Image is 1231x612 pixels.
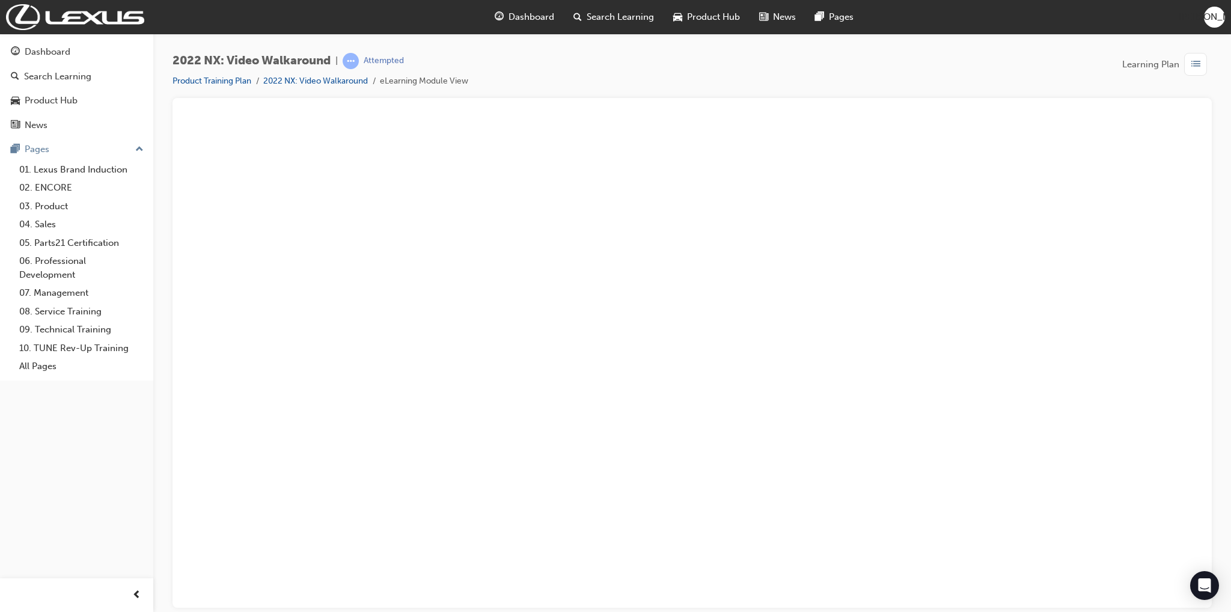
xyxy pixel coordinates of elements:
span: up-icon [135,142,144,158]
span: car-icon [673,10,682,25]
a: 06. Professional Development [14,252,148,284]
a: 04. Sales [14,215,148,234]
a: Dashboard [5,41,148,63]
button: Pages [5,138,148,161]
button: Learning Plan [1122,53,1212,76]
span: 2022 NX: Video Walkaround [173,54,331,68]
div: News [25,118,47,132]
a: Search Learning [5,66,148,88]
div: Pages [25,142,49,156]
a: news-iconNews [750,5,805,29]
span: learningRecordVerb_ATTEMPT-icon [343,53,359,69]
span: search-icon [11,72,19,82]
a: pages-iconPages [805,5,863,29]
span: News [773,10,796,24]
div: Search Learning [24,70,91,84]
a: 09. Technical Training [14,320,148,339]
a: 08. Service Training [14,302,148,321]
li: eLearning Module View [380,75,468,88]
div: Dashboard [25,45,70,59]
span: news-icon [11,120,20,131]
img: Trak [6,4,144,30]
button: DashboardSearch LearningProduct HubNews [5,38,148,138]
span: Dashboard [509,10,554,24]
div: Product Hub [25,94,78,108]
div: Attempted [364,55,404,67]
a: Product Hub [5,90,148,112]
a: 07. Management [14,284,148,302]
a: 10. TUNE Rev-Up Training [14,339,148,358]
span: pages-icon [11,144,20,155]
span: list-icon [1191,57,1200,72]
span: Search Learning [587,10,654,24]
a: 02. ENCORE [14,179,148,197]
a: car-iconProduct Hub [664,5,750,29]
div: Open Intercom Messenger [1190,571,1219,600]
a: All Pages [14,357,148,376]
a: 05. Parts21 Certification [14,234,148,252]
span: pages-icon [815,10,824,25]
span: guage-icon [495,10,504,25]
span: Product Hub [687,10,740,24]
a: 01. Lexus Brand Induction [14,161,148,179]
span: | [335,54,338,68]
span: Learning Plan [1122,58,1179,72]
a: 03. Product [14,197,148,216]
span: search-icon [573,10,582,25]
span: prev-icon [132,588,141,603]
span: guage-icon [11,47,20,58]
a: News [5,114,148,136]
span: news-icon [759,10,768,25]
a: Product Training Plan [173,76,251,86]
span: car-icon [11,96,20,106]
a: search-iconSearch Learning [564,5,664,29]
button: [PERSON_NAME] [1204,7,1225,28]
a: guage-iconDashboard [485,5,564,29]
span: Pages [829,10,854,24]
a: 2022 NX: Video Walkaround [263,76,368,86]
